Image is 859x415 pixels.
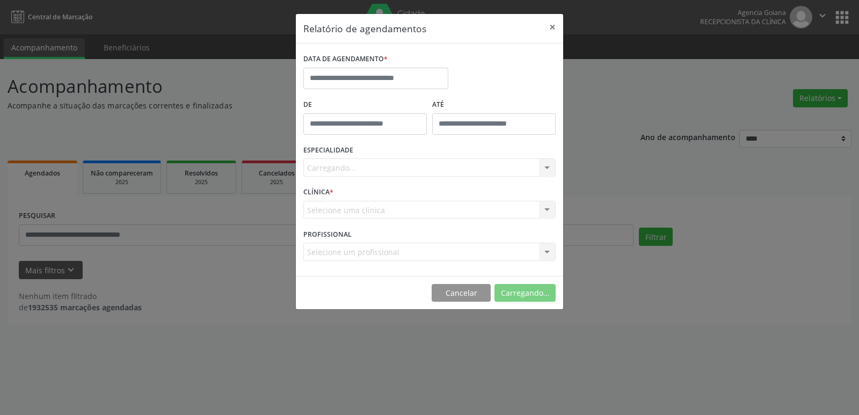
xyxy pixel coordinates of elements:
[303,184,333,201] label: CLÍNICA
[494,284,556,302] button: Carregando...
[432,97,556,113] label: ATÉ
[303,142,353,159] label: ESPECIALIDADE
[432,284,491,302] button: Cancelar
[303,21,426,35] h5: Relatório de agendamentos
[542,14,563,40] button: Close
[303,51,388,68] label: DATA DE AGENDAMENTO
[303,226,352,243] label: PROFISSIONAL
[303,97,427,113] label: De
